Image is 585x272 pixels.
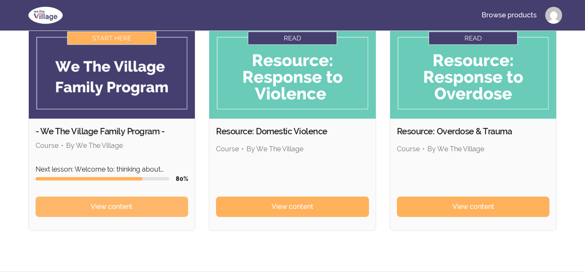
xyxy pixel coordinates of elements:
[36,125,189,137] h2: - We The Village Family Program -
[36,197,189,217] a: View content
[422,145,425,153] span: •
[176,175,188,182] span: 80 %
[545,7,562,24] img: Profile image for Catherine M Kent
[397,145,420,153] span: Course
[452,202,494,212] span: View content
[390,25,557,119] img: Product image for Resource: Overdose & Trauma
[241,145,244,153] span: •
[36,142,58,150] span: Course
[91,202,133,212] span: View content
[397,197,550,217] a: View content
[397,125,550,137] h2: Resource: Overdose & Trauma
[29,25,195,119] img: Product image for - We The Village Family Program -
[216,197,369,217] a: View content
[216,145,239,153] span: Course
[247,145,303,153] span: By We The Village
[61,142,64,150] span: •
[475,5,562,25] nav: Main
[66,142,123,150] span: By We The Village
[36,164,189,175] p: Next lesson: Welcome to: thinking about Recovery and [MEDICAL_DATA]
[427,145,484,153] span: By We The Village
[272,202,313,212] span: View content
[209,25,376,119] img: Product image for Resource: Domestic Violence
[475,5,543,25] a: Browse products
[23,5,68,25] img: We The Village logo
[36,177,169,180] div: Course progress
[216,125,369,137] h2: Resource: Domestic Violence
